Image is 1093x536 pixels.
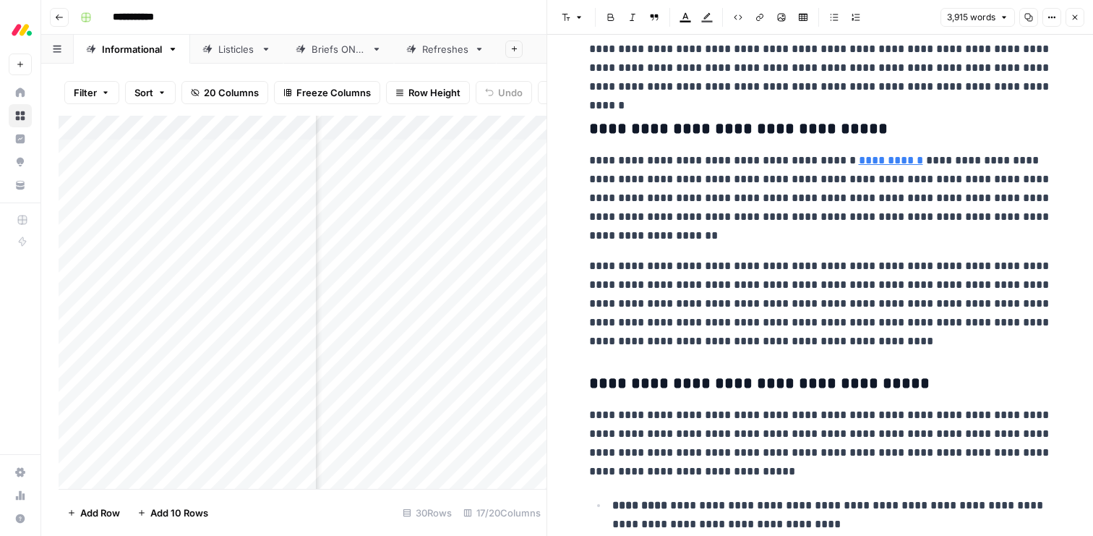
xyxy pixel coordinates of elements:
[940,8,1015,27] button: 3,915 words
[9,174,32,197] a: Your Data
[9,150,32,174] a: Opportunities
[397,501,458,524] div: 30 Rows
[125,81,176,104] button: Sort
[9,12,32,48] button: Workspace: Monday.com
[394,35,497,64] a: Refreshes
[9,104,32,127] a: Browse
[129,501,217,524] button: Add 10 Rows
[386,81,470,104] button: Row Height
[74,35,190,64] a: Informational
[102,42,162,56] div: Informational
[947,11,995,24] span: 3,915 words
[59,501,129,524] button: Add Row
[204,85,259,100] span: 20 Columns
[134,85,153,100] span: Sort
[458,501,546,524] div: 17/20 Columns
[283,35,394,64] a: Briefs ONLY
[9,81,32,104] a: Home
[9,507,32,530] button: Help + Support
[312,42,366,56] div: Briefs ONLY
[498,85,523,100] span: Undo
[9,17,35,43] img: Monday.com Logo
[190,35,283,64] a: Listicles
[9,127,32,150] a: Insights
[296,85,371,100] span: Freeze Columns
[218,42,255,56] div: Listicles
[9,461,32,484] a: Settings
[476,81,532,104] button: Undo
[181,81,268,104] button: 20 Columns
[408,85,460,100] span: Row Height
[422,42,468,56] div: Refreshes
[80,506,120,520] span: Add Row
[74,85,97,100] span: Filter
[64,81,119,104] button: Filter
[9,484,32,507] a: Usage
[150,506,208,520] span: Add 10 Rows
[274,81,380,104] button: Freeze Columns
